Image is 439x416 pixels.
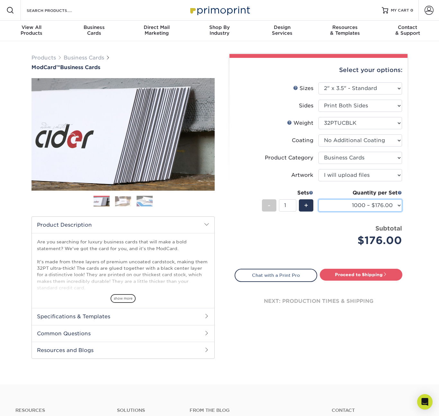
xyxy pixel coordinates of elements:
[188,24,251,36] div: Industry
[268,201,271,210] span: -
[137,195,153,207] img: Business Cards 03
[117,408,180,413] h4: Solutions
[287,119,313,127] div: Weight
[293,85,313,92] div: Sizes
[15,408,107,413] h4: Resources
[32,325,214,342] h2: Common Questions
[332,408,424,413] a: Contact
[125,24,188,30] span: Direct Mail
[188,24,251,30] span: Shop By
[314,21,376,41] a: Resources& Templates
[37,239,209,370] p: Are you searching for luxury business cards that will make a bold statement? We've got the card f...
[292,137,313,144] div: Coating
[32,342,214,358] h2: Resources and Blogs
[111,294,136,303] span: show more
[190,408,314,413] h4: From the Blog
[299,102,313,110] div: Sides
[32,308,214,325] h2: Specifications & Templates
[63,21,125,41] a: BusinessCards
[391,8,409,13] span: MY CART
[375,225,402,232] strong: Subtotal
[63,24,125,36] div: Cards
[376,21,439,41] a: Contact& Support
[94,194,110,210] img: Business Cards 01
[235,269,317,282] a: Chat with a Print Pro
[125,24,188,36] div: Marketing
[31,64,60,70] span: ModCard™
[31,64,215,70] a: ModCard™Business Cards
[291,171,313,179] div: Artwork
[314,24,376,36] div: & Templates
[251,21,314,41] a: DesignServices
[235,282,402,321] div: next: production times & shipping
[26,6,89,14] input: SEARCH PRODUCTS.....
[376,24,439,36] div: & Support
[314,24,376,30] span: Resources
[410,8,413,13] span: 0
[251,24,314,36] div: Services
[251,24,314,30] span: Design
[262,189,313,197] div: Sets
[64,55,104,61] a: Business Cards
[32,217,214,233] h2: Product Description
[320,269,402,280] a: Proceed to Shipping
[235,58,402,82] div: Select your options:
[265,154,313,162] div: Product Category
[63,24,125,30] span: Business
[31,55,56,61] a: Products
[31,43,215,226] img: ModCard™ 01
[187,3,252,17] img: Primoprint
[125,21,188,41] a: Direct MailMarketing
[304,201,308,210] span: +
[376,24,439,30] span: Contact
[417,394,433,410] div: Open Intercom Messenger
[188,21,251,41] a: Shop ByIndustry
[31,64,215,70] h1: Business Cards
[318,189,402,197] div: Quantity per Set
[115,196,131,206] img: Business Cards 02
[323,233,402,248] div: $176.00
